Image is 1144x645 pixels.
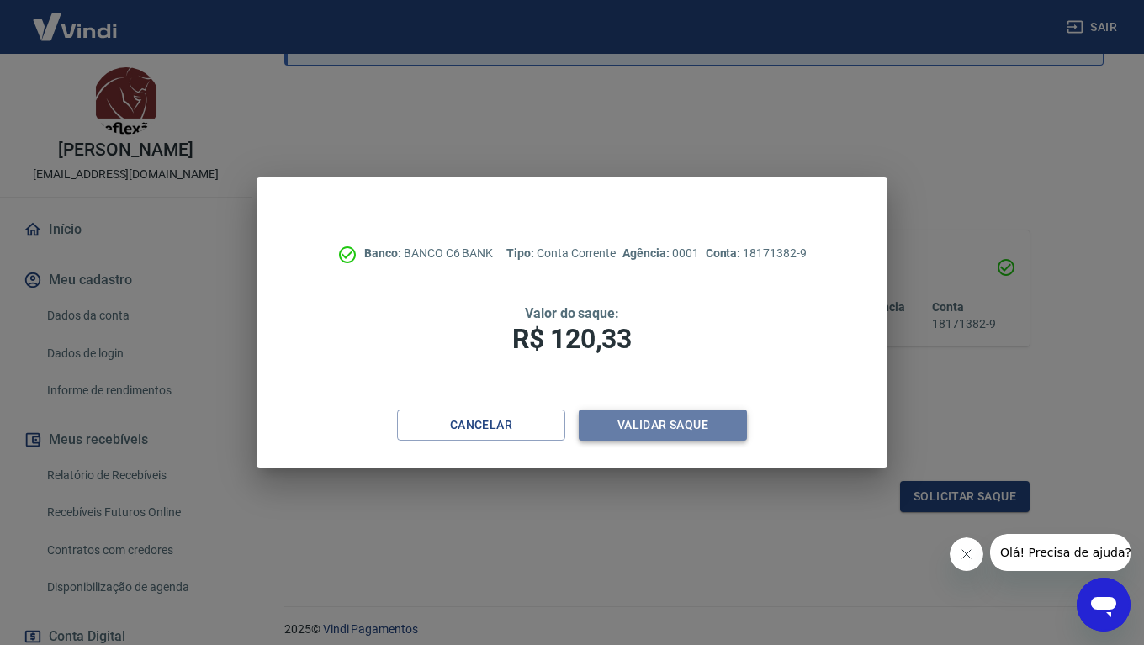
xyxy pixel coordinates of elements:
iframe: Mensagem da empresa [990,534,1131,571]
span: Agência: [622,246,672,260]
p: BANCO C6 BANK [364,245,493,262]
span: Banco: [364,246,404,260]
span: Valor do saque: [525,305,619,321]
span: R$ 120,33 [512,323,632,355]
span: Tipo: [506,246,537,260]
p: 18171382-9 [706,245,807,262]
iframe: Fechar mensagem [950,537,983,571]
button: Cancelar [397,410,565,441]
iframe: Botão para abrir a janela de mensagens [1077,578,1131,632]
button: Validar saque [579,410,747,441]
span: Conta: [706,246,744,260]
span: Olá! Precisa de ajuda? [10,12,141,25]
p: 0001 [622,245,698,262]
p: Conta Corrente [506,245,616,262]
